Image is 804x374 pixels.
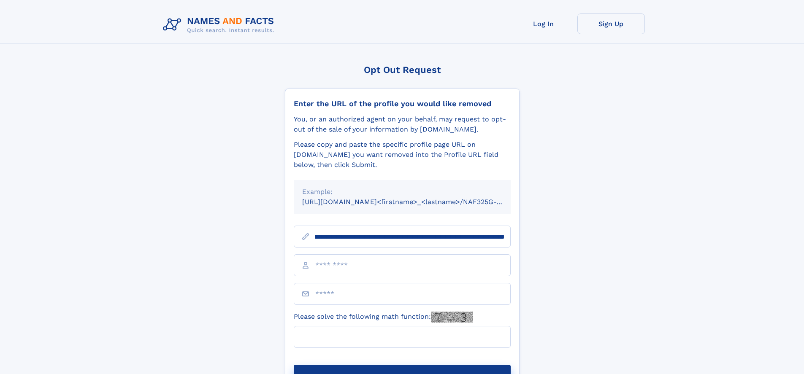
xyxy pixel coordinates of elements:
[302,198,527,206] small: [URL][DOMAIN_NAME]<firstname>_<lastname>/NAF325G-xxxxxxxx
[577,13,645,34] a: Sign Up
[294,99,511,108] div: Enter the URL of the profile you would like removed
[510,13,577,34] a: Log In
[294,312,473,323] label: Please solve the following math function:
[285,65,520,75] div: Opt Out Request
[160,13,281,36] img: Logo Names and Facts
[294,140,511,170] div: Please copy and paste the specific profile page URL on [DOMAIN_NAME] you want removed into the Pr...
[302,187,502,197] div: Example:
[294,114,511,135] div: You, or an authorized agent on your behalf, may request to opt-out of the sale of your informatio...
